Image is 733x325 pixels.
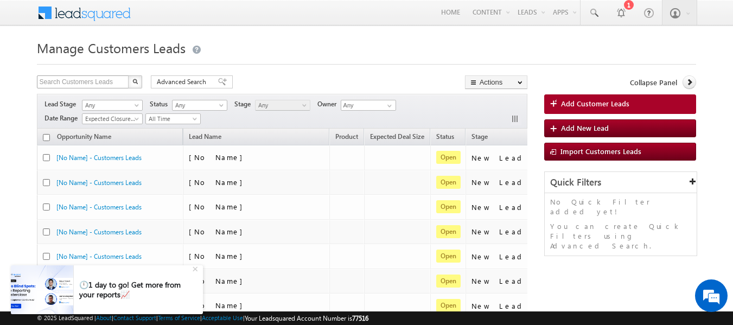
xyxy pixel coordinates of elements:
[148,251,197,265] em: Start Chat
[82,113,143,124] a: Expected Closure Date
[82,100,139,110] span: Any
[545,172,697,193] div: Quick Filters
[82,100,143,111] a: Any
[465,75,527,89] button: Actions
[145,113,201,124] a: All Time
[630,78,677,87] span: Collapse Panel
[56,252,142,260] a: [No Name] - Customers Leads
[381,100,395,111] a: Show All Items
[11,265,73,314] img: pictures
[466,131,493,145] a: Stage
[256,100,307,110] span: Any
[550,221,692,251] p: You can create Quick Filters using Advanced Search.
[436,275,461,288] span: Open
[431,131,460,145] a: Status
[202,314,243,321] a: Acceptable Use
[56,179,142,187] a: [No Name] - Customers Leads
[14,100,198,241] textarea: Type your message and hit 'Enter'
[158,314,200,321] a: Terms of Service
[190,262,203,275] div: +
[96,314,112,321] a: About
[150,99,172,109] span: Status
[436,176,461,189] span: Open
[43,134,50,141] input: Check all records
[37,313,368,323] span: © 2025 LeadSquared | | | | |
[561,123,609,132] span: Add New Lead
[234,99,255,109] span: Stage
[436,200,461,213] span: Open
[471,202,555,212] div: New Lead
[82,114,139,124] span: Expected Closure Date
[183,131,227,145] span: Lead Name
[335,132,358,141] span: Product
[471,177,555,187] div: New Lead
[44,113,82,123] span: Date Range
[189,202,248,211] span: [No Name]
[471,301,555,311] div: New Lead
[18,57,46,71] img: d_60004797649_company_0_60004797649
[471,227,555,237] div: New Lead
[44,99,80,109] span: Lead Stage
[436,225,461,238] span: Open
[550,197,692,216] p: No Quick Filter added yet!
[341,100,396,111] input: Type to Search
[172,100,227,111] a: Any
[146,114,197,124] span: All Time
[189,301,248,310] span: [No Name]
[56,203,142,211] a: [No Name] - Customers Leads
[189,276,248,285] span: [No Name]
[37,39,186,56] span: Manage Customers Leads
[245,314,368,322] span: Your Leadsquared Account Number is
[352,314,368,322] span: 77516
[436,250,461,263] span: Open
[57,132,111,141] span: Opportunity Name
[56,228,142,236] a: [No Name] - Customers Leads
[132,79,138,84] img: Search
[471,276,555,286] div: New Lead
[178,5,204,31] div: Minimize live chat window
[471,252,555,262] div: New Lead
[370,132,424,141] span: Expected Deal Size
[189,177,248,187] span: [No Name]
[471,132,488,141] span: Stage
[113,314,156,321] a: Contact Support
[436,151,461,164] span: Open
[365,131,430,145] a: Expected Deal Size
[56,57,182,71] div: Chat with us now
[189,227,248,236] span: [No Name]
[560,146,641,156] span: Import Customers Leads
[317,99,341,109] span: Owner
[471,153,555,163] div: New Lead
[189,152,248,162] span: [No Name]
[173,100,224,110] span: Any
[79,280,191,299] div: 🕛1 day to go! Get more from your reports📈
[255,100,310,111] a: Any
[436,299,461,312] span: Open
[157,77,209,87] span: Advanced Search
[561,99,629,109] span: Add Customer Leads
[52,131,117,145] a: Opportunity Name
[189,251,248,260] span: [No Name]
[56,154,142,162] a: [No Name] - Customers Leads
[544,94,697,114] a: Add Customer Leads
